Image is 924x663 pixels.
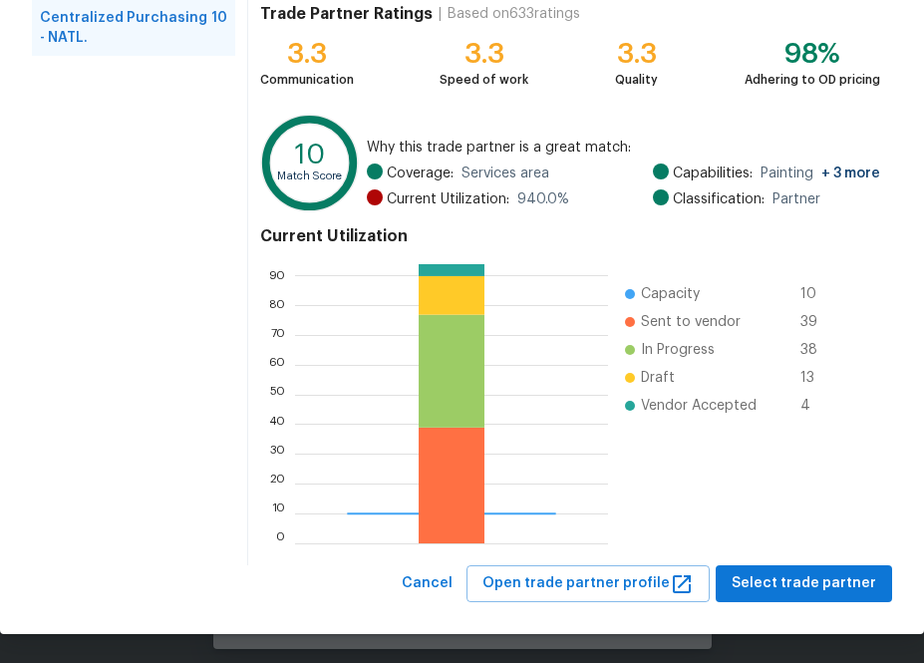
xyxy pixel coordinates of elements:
[294,141,324,168] text: 10
[260,4,433,24] h4: Trade Partner Ratings
[448,4,580,24] div: Based on 633 ratings
[367,138,880,158] span: Why this trade partner is a great match:
[732,571,876,596] span: Select trade partner
[517,189,569,209] span: 940.0 %
[276,537,285,549] text: 0
[211,8,227,48] span: 10
[260,226,880,246] h4: Current Utilization
[673,164,753,183] span: Capabilities:
[268,359,285,371] text: 60
[276,170,342,181] text: Match Score
[716,565,892,602] button: Select trade partner
[269,449,285,461] text: 30
[761,164,880,183] span: Painting
[269,478,285,490] text: 20
[402,571,453,596] span: Cancel
[482,571,694,596] span: Open trade partner profile
[394,565,461,602] button: Cancel
[270,329,285,341] text: 70
[821,166,880,180] span: + 3 more
[433,4,448,24] div: |
[260,70,354,90] div: Communication
[800,368,832,388] span: 13
[615,44,658,64] div: 3.3
[641,284,700,304] span: Capacity
[271,507,285,519] text: 10
[641,368,675,388] span: Draft
[440,44,528,64] div: 3.3
[800,284,832,304] span: 10
[466,565,710,602] button: Open trade partner profile
[387,164,454,183] span: Coverage:
[800,396,832,416] span: 4
[800,312,832,332] span: 39
[745,70,880,90] div: Adhering to OD pricing
[641,396,757,416] span: Vendor Accepted
[387,189,509,209] span: Current Utilization:
[745,44,880,64] div: 98%
[268,300,285,312] text: 80
[268,270,285,282] text: 90
[800,340,832,360] span: 38
[260,44,354,64] div: 3.3
[641,312,741,332] span: Sent to vendor
[641,340,715,360] span: In Progress
[440,70,528,90] div: Speed of work
[269,389,285,401] text: 50
[268,419,285,431] text: 40
[615,70,658,90] div: Quality
[673,189,765,209] span: Classification:
[772,189,820,209] span: Partner
[462,164,549,183] span: Services area
[40,8,211,48] span: Centralized Purchasing - NATL.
